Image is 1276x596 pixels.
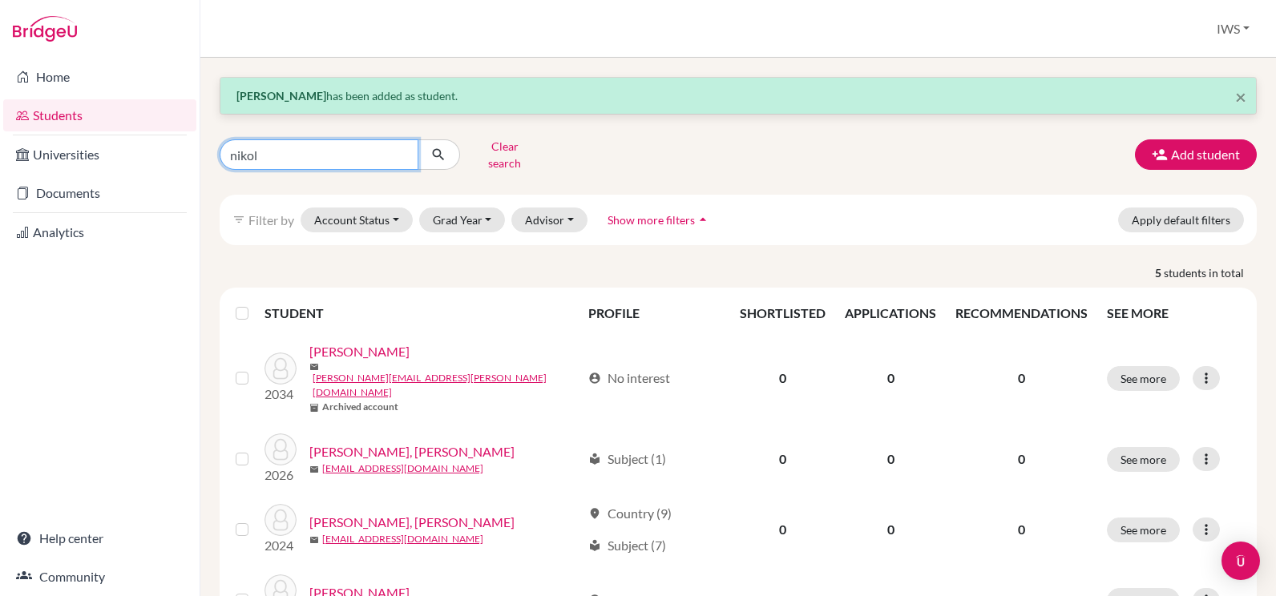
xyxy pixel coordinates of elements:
[232,213,245,226] i: filter_list
[264,385,297,404] p: 2034
[1209,14,1257,44] button: IWS
[588,449,666,469] div: Subject (1)
[236,87,1240,104] p: has been added as student.
[835,424,946,494] td: 0
[264,352,297,385] img: Hunho, Nikolas
[511,207,588,232] button: Advisor
[301,207,413,232] button: Account Status
[3,61,196,93] a: Home
[3,522,196,554] a: Help center
[313,371,581,400] a: [PERSON_NAME][EMAIL_ADDRESS][PERSON_NAME][DOMAIN_NAME]
[588,539,601,552] span: local_library
[588,453,601,465] span: local_library
[588,368,670,388] div: No interest
[264,294,579,332] th: STUDENT
[309,535,319,545] span: mail
[835,332,946,424] td: 0
[3,99,196,131] a: Students
[264,433,297,465] img: Ion, Zhara Gabriela
[579,294,731,332] th: PROFILE
[955,520,1088,539] p: 0
[1118,207,1244,232] button: Apply default filters
[322,400,398,414] b: Archived account
[955,449,1088,469] p: 0
[309,465,319,474] span: mail
[588,536,666,555] div: Subject (7)
[248,212,294,228] span: Filter by
[3,177,196,209] a: Documents
[309,403,319,413] span: inventory_2
[1235,85,1246,108] span: ×
[608,213,695,227] span: Show more filters
[309,513,515,532] a: [PERSON_NAME], [PERSON_NAME]
[322,461,483,476] a: [EMAIL_ADDRESS][DOMAIN_NAME]
[730,294,835,332] th: SHORTLISTED
[3,216,196,248] a: Analytics
[1107,447,1180,472] button: See more
[264,536,297,555] p: 2024
[730,424,835,494] td: 0
[309,342,410,361] a: [PERSON_NAME]
[594,207,725,232] button: Show more filtersarrow_drop_up
[1164,264,1257,281] span: students in total
[264,465,297,485] p: 2026
[236,89,326,103] strong: [PERSON_NAME]
[460,134,549,175] button: Clear search
[695,211,711,228] i: arrow_drop_up
[946,294,1097,332] th: RECOMMENDATIONS
[220,139,418,170] input: Find student by name...
[1221,542,1260,580] div: Open Intercom Messenger
[1107,517,1180,542] button: See more
[835,294,946,332] th: APPLICATIONS
[588,507,601,520] span: location_on
[1097,294,1250,332] th: SEE MORE
[1107,366,1180,391] button: See more
[419,207,506,232] button: Grad Year
[835,494,946,565] td: 0
[3,139,196,171] a: Universities
[1135,139,1257,170] button: Add student
[730,332,835,424] td: 0
[322,532,483,546] a: [EMAIL_ADDRESS][DOMAIN_NAME]
[730,494,835,565] td: 0
[264,504,297,536] img: Mateo Kovacs, Nikolett
[3,561,196,593] a: Community
[955,368,1088,388] p: 0
[1235,87,1246,107] button: Close
[13,16,77,42] img: Bridge-U
[1155,264,1164,281] strong: 5
[588,372,601,385] span: account_circle
[309,442,515,461] a: [PERSON_NAME], [PERSON_NAME]
[588,504,672,523] div: Country (9)
[309,362,319,372] span: mail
